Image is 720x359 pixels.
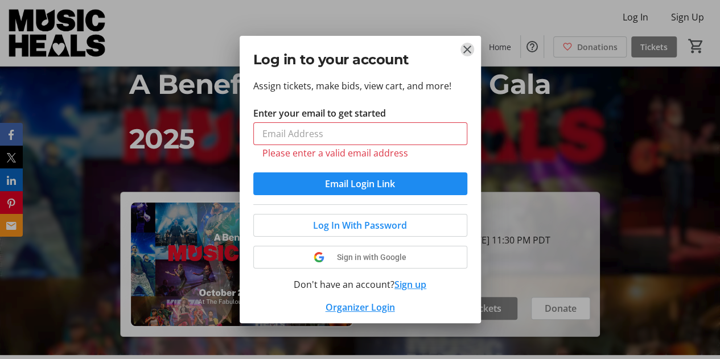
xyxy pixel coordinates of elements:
span: Email Login Link [325,177,395,191]
h2: Log in to your account [253,49,467,70]
tr-error: Please enter a valid email address [262,147,458,159]
button: Sign in with Google [253,246,467,269]
a: Organizer Login [326,301,395,313]
button: Sign up [394,278,426,291]
input: Email Address [253,122,467,145]
p: Assign tickets, make bids, view cart, and more! [253,79,467,93]
label: Enter your email to get started [253,106,386,120]
button: Log In With Password [253,214,467,237]
button: Email Login Link [253,172,467,195]
button: Close [460,43,474,56]
span: Log In With Password [313,218,407,232]
div: Don't have an account? [253,278,467,291]
span: Sign in with Google [337,253,406,262]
